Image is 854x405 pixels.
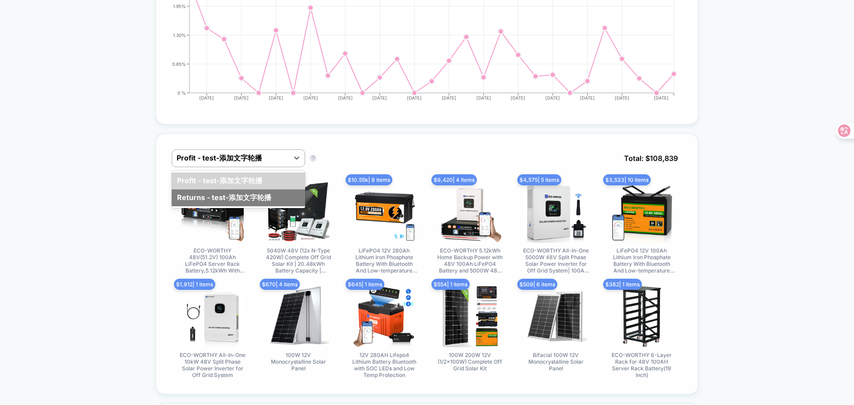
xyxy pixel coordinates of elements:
[346,279,384,290] span: $ 645 | 1 items
[653,95,668,100] tspan: [DATE]
[525,180,587,243] img: ECO-WORTHY All-In-One 5000W 48V Split Phase Solar Power Inverter for Off Grid System| 100A MPPT C...
[260,279,300,290] span: $ 670 | 4 items
[603,174,651,185] span: $ 3,533 | 10 items
[177,90,186,95] tspan: 0 %
[603,279,642,290] span: $ 382 | 1 items
[608,352,675,378] span: ECO-WORTHY 6-Layer Rack for 48V 100AH Server Rack Battery(19 Inch)
[511,95,525,100] tspan: [DATE]
[614,95,629,100] tspan: [DATE]
[172,61,186,66] tspan: 0.65%
[268,95,283,100] tspan: [DATE]
[265,247,332,274] span: 5040W 48V (12x N-Type 420W) Complete Off Grid Solar Kit | 20.48kWh Battery Capacity | 120VAC/240V...
[439,180,501,243] img: ECO-WORTHY 5.12kWh Home Backup Power with 48V 100Ah LiFePO4 Battery and 5000W 48V All in One Inve...
[267,285,330,347] img: 100W 12V Monocrystalline Solar Panel
[523,352,589,372] span: Bifacial 100W 12V Monocrystalline Solar Panel
[179,247,246,274] span: ECO-WORTHY 48V(51.2V) 100Ah LiFePO4 Server Rack Battery,5.12kWh With Bluetooth & Wifi(V3),Buy Bat...
[351,352,418,378] span: 12V 280AH Lifepo4 Lithium Battery Bluetooth with SOC LEDs and Low Temp Protection
[181,285,244,347] img: ECO-WORTHY All-In-One 10kW 48V Split Phase Solar Power Inverter for Off Grid System
[351,247,418,274] span: LiFePO4 12V 280Ah Lithium Iron Phosphate Battery With Bluetooth And Low-temperature Protection
[353,285,415,347] img: 12V 280AH Lifepo4 Lithium Battery Bluetooth with SOC LEDs and Low Temp Protection
[234,95,249,100] tspan: [DATE]
[267,180,330,243] img: 5040W 48V (12x N-Type 420W) Complete Off Grid Solar Kit | 20.48kWh Battery Capacity | 120VAC/240V...
[620,149,682,167] span: Total: $ 108,839
[431,174,477,185] span: $ 9,420 | 4 items
[172,172,305,189] div: Profit - test-添加文字轮播
[439,285,501,347] img: 100W 200W 12V (1/2x100W) Complete Off Grid Solar Kit
[346,174,392,185] span: $ 10.55k | 8 items
[174,279,215,290] span: $ 1,912 | 1 items
[437,352,504,372] span: 100W 200W 12V (1/2x100W) Complete Off Grid Solar Kit
[525,285,587,347] img: Bifacial 100W 12V Monocrystalline Solar Panel
[523,247,589,274] span: ECO-WORTHY All-In-One 5000W 48V Split Phase Solar Power Inverter for Off Grid System| 100A MPPT C...
[608,247,675,274] span: LiFePO4 12V 100Ah Lithium Iron Phosphate Battery With Bluetooth And Low-temperature Protection
[441,95,456,100] tspan: [DATE]
[173,3,186,8] tspan: 1.95%
[265,352,332,372] span: 100W 12V Monocrystalline Solar Panel
[199,95,214,100] tspan: [DATE]
[517,279,557,290] span: $ 509 | 6 items
[611,285,673,347] img: ECO-WORTHY 6-Layer Rack for 48V 100AH Server Rack Battery(19 Inch)
[580,95,595,100] tspan: [DATE]
[173,32,186,37] tspan: 1.30%
[517,174,561,185] span: $ 4,575 | 5 items
[353,180,415,243] img: LiFePO4 12V 280Ah Lithium Iron Phosphate Battery With Bluetooth And Low-temperature Protection
[310,155,317,162] button: ?
[611,180,673,243] img: LiFePO4 12V 100Ah Lithium Iron Phosphate Battery With Bluetooth And Low-temperature Protection
[181,180,244,243] img: ECO-WORTHY 48V(51.2V) 100Ah LiFePO4 Server Rack Battery,5.12kWh With Bluetooth & Wifi(V3),Buy Bat...
[303,95,318,100] tspan: [DATE]
[407,95,422,100] tspan: [DATE]
[179,352,246,378] span: ECO-WORTHY All-In-One 10kW 48V Split Phase Solar Power Inverter for Off Grid System
[476,95,491,100] tspan: [DATE]
[172,189,305,206] div: Returns - test-添加文字轮播
[431,279,470,290] span: $ 554 | 1 items
[372,95,387,100] tspan: [DATE]
[338,95,352,100] tspan: [DATE]
[437,247,504,274] span: ECO-WORTHY 5.12kWh Home Backup Power with 48V 100Ah LiFePO4 Battery and 5000W 48V All in One Inve...
[545,95,560,100] tspan: [DATE]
